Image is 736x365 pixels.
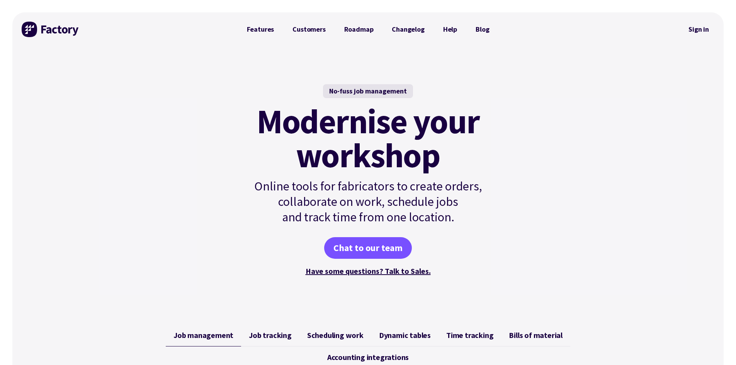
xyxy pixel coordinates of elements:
[238,178,499,225] p: Online tools for fabricators to create orders, collaborate on work, schedule jobs and track time ...
[22,22,80,37] img: Factory
[697,328,736,365] iframe: Chat Widget
[173,331,233,340] span: Job management
[446,331,493,340] span: Time tracking
[434,22,466,37] a: Help
[335,22,383,37] a: Roadmap
[509,331,563,340] span: Bills of material
[683,20,714,38] nav: Secondary Navigation
[327,353,409,362] span: Accounting integrations
[306,266,431,276] a: Have some questions? Talk to Sales.
[324,237,412,259] a: Chat to our team
[257,104,479,172] mark: Modernise your workshop
[283,22,335,37] a: Customers
[307,331,364,340] span: Scheduling work
[382,22,433,37] a: Changelog
[238,22,499,37] nav: Primary Navigation
[238,22,284,37] a: Features
[379,331,431,340] span: Dynamic tables
[466,22,498,37] a: Blog
[323,84,413,98] div: No-fuss job management
[249,331,292,340] span: Job tracking
[683,20,714,38] a: Sign in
